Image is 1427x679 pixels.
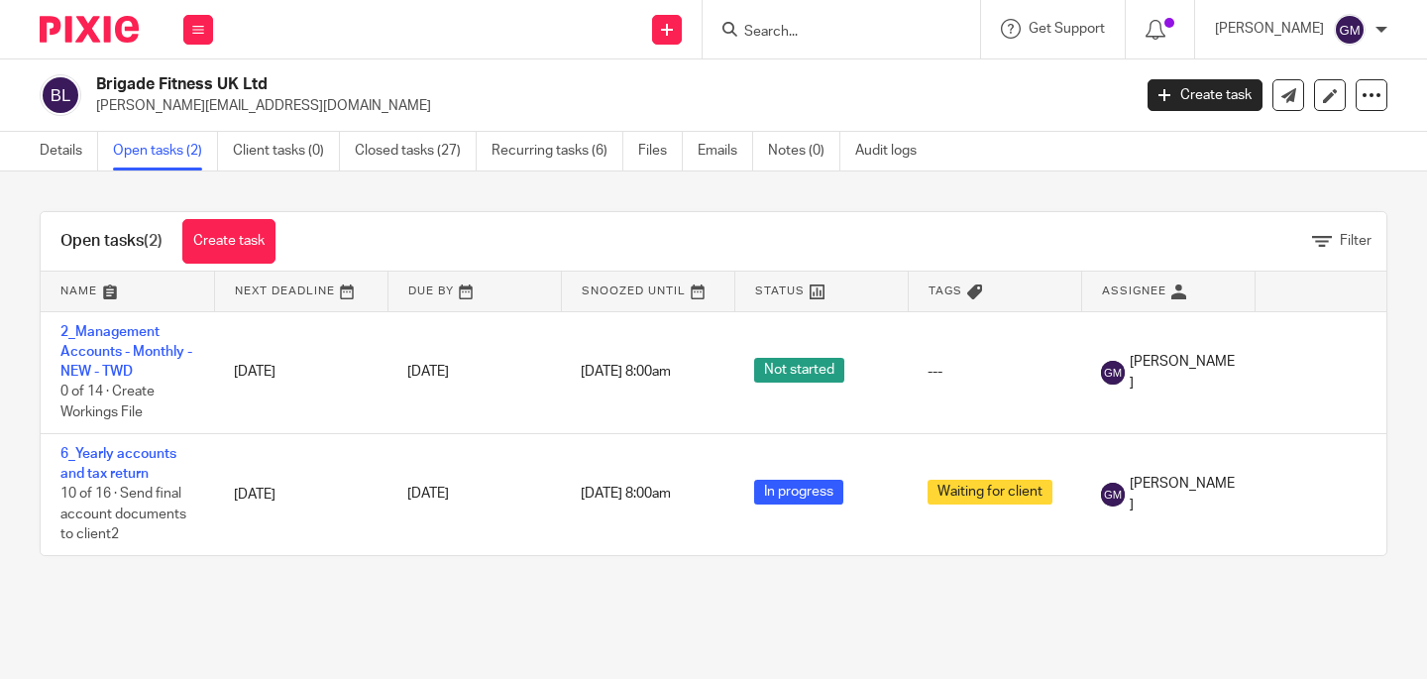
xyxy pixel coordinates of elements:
[40,16,139,43] img: Pixie
[768,132,840,170] a: Notes (0)
[60,231,163,252] h1: Open tasks
[40,74,81,116] img: svg%3E
[928,480,1052,505] span: Waiting for client
[214,311,387,433] td: [DATE]
[40,132,98,170] a: Details
[407,488,449,502] span: [DATE]
[929,285,962,296] span: Tags
[144,233,163,249] span: (2)
[60,386,155,420] span: 0 of 14 · Create Workings File
[581,488,671,502] span: [DATE] 8:00am
[355,132,477,170] a: Closed tasks (27)
[1101,361,1125,385] img: svg%3E
[855,132,932,170] a: Audit logs
[182,219,275,264] a: Create task
[113,132,218,170] a: Open tasks (2)
[1215,19,1324,39] p: [PERSON_NAME]
[492,132,623,170] a: Recurring tasks (6)
[60,325,192,380] a: 2_Management Accounts - Monthly - NEW - TWD
[60,487,186,541] span: 10 of 16 · Send final account documents to client2
[581,366,671,380] span: [DATE] 8:00am
[742,24,921,42] input: Search
[96,74,914,95] h2: Brigade Fitness UK Ltd
[1101,483,1125,507] img: svg%3E
[928,362,1061,382] div: ---
[407,365,449,379] span: [DATE]
[233,132,340,170] a: Client tasks (0)
[1334,14,1366,46] img: svg%3E
[698,132,753,170] a: Emails
[755,285,805,296] span: Status
[1130,352,1235,393] span: [PERSON_NAME]
[754,480,843,505] span: In progress
[60,447,176,481] a: 6_Yearly accounts and tax return
[1340,234,1372,248] span: Filter
[1029,22,1105,36] span: Get Support
[638,132,683,170] a: Files
[1148,79,1262,111] a: Create task
[214,433,387,555] td: [DATE]
[754,358,844,383] span: Not started
[582,285,686,296] span: Snoozed Until
[1130,474,1235,514] span: [PERSON_NAME]
[96,96,1118,116] p: [PERSON_NAME][EMAIL_ADDRESS][DOMAIN_NAME]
